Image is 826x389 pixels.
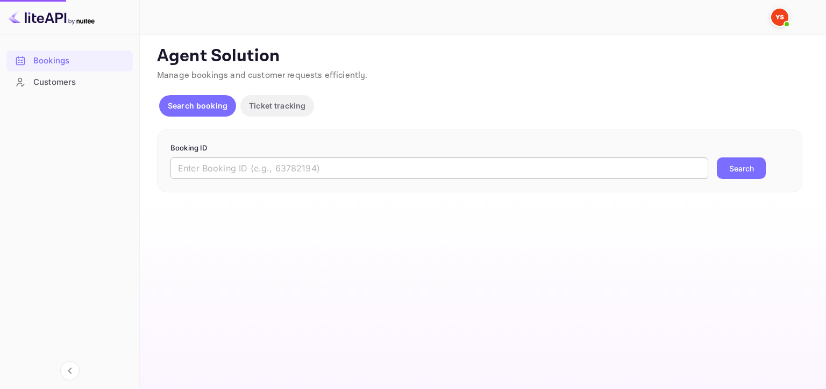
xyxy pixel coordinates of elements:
div: Bookings [33,55,127,67]
p: Booking ID [170,143,789,154]
a: Customers [6,72,133,92]
div: Customers [33,76,127,89]
p: Agent Solution [157,46,807,67]
div: Bookings [6,51,133,71]
div: Customers [6,72,133,93]
span: Manage bookings and customer requests efficiently. [157,70,368,81]
button: Search [717,157,766,179]
p: Search booking [168,100,227,111]
a: Bookings [6,51,133,70]
img: LiteAPI logo [9,9,95,26]
img: Yandex Support [771,9,788,26]
input: Enter Booking ID (e.g., 63782194) [170,157,708,179]
p: Ticket tracking [249,100,305,111]
button: Collapse navigation [60,361,80,380]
